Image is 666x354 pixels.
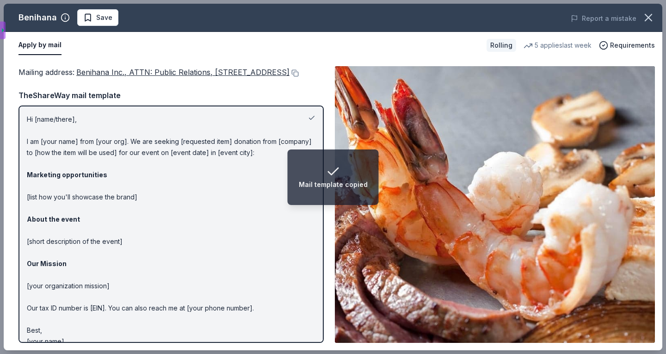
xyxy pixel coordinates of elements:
span: Requirements [610,40,655,51]
button: Requirements [599,40,655,51]
span: Benihana Inc., ATTN: Public Relations, [STREET_ADDRESS] [76,68,290,77]
div: Mail template copied [299,179,368,190]
span: Save [96,12,112,23]
button: Save [77,9,118,26]
strong: Our Mission [27,260,67,267]
div: 5 applies last week [524,40,592,51]
strong: Marketing opportunities [27,171,107,179]
div: TheShareWay mail template [18,89,324,101]
p: Hi [name/there], I am [your name] from [your org]. We are seeking [requested item] donation from ... [27,114,315,347]
div: Benihana [18,10,57,25]
div: Mailing address : [18,66,324,78]
strong: About the event [27,215,80,223]
div: Rolling [487,39,516,52]
img: Image for Benihana [335,66,655,343]
button: Report a mistake [571,13,636,24]
button: Apply by mail [18,36,62,55]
